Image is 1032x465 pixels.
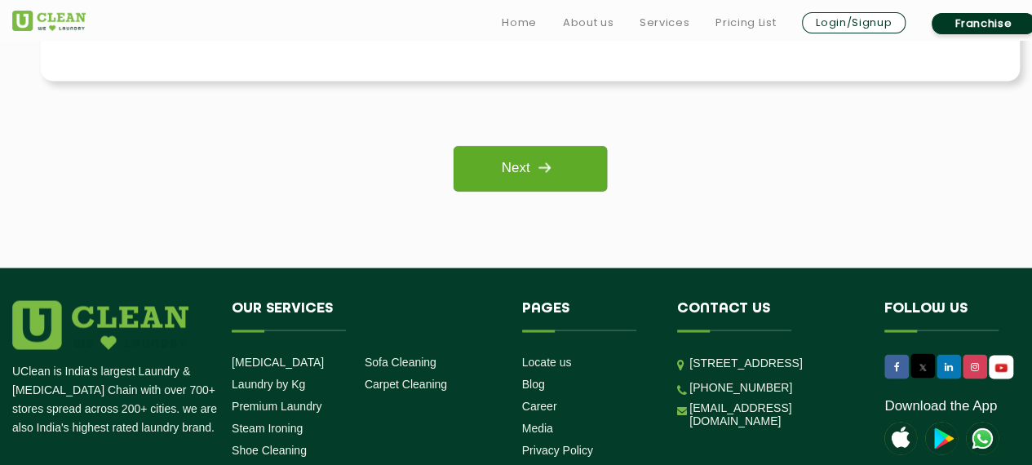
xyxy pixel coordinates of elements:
h4: Follow us [884,300,1028,331]
h4: Contact us [677,300,860,331]
img: logo.png [12,300,188,349]
a: [MEDICAL_DATA] [232,355,324,368]
a: Login/Signup [802,12,906,33]
a: About us [563,13,613,33]
a: Privacy Policy [522,443,593,456]
img: right_icon.png [529,153,559,182]
p: UClean is India's largest Laundry & [MEDICAL_DATA] Chain with over 700+ stores spread across 200+... [12,361,219,436]
h4: Pages [522,300,653,331]
a: Home [502,13,537,33]
img: apple-icon.png [884,422,917,454]
a: Laundry by Kg [232,377,305,390]
h4: Our Services [232,300,498,331]
a: Pricing List [715,13,776,33]
a: Premium Laundry [232,399,322,412]
a: Carpet Cleaning [365,377,447,390]
a: [PHONE_NUMBER] [689,380,792,393]
a: Blog [522,377,545,390]
a: Next [454,146,606,191]
a: [EMAIL_ADDRESS][DOMAIN_NAME] [689,401,860,427]
a: Download the App [884,397,997,414]
a: Career [522,399,557,412]
p: [STREET_ADDRESS] [689,353,860,372]
a: Sofa Cleaning [365,355,436,368]
img: UClean Laundry and Dry Cleaning [12,11,86,31]
a: Steam Ironing [232,421,303,434]
img: UClean Laundry and Dry Cleaning [966,422,999,454]
a: Locate us [522,355,572,368]
a: Shoe Cleaning [232,443,307,456]
img: UClean Laundry and Dry Cleaning [990,359,1012,376]
a: Media [522,421,553,434]
a: Services [640,13,689,33]
img: playstoreicon.png [925,422,958,454]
